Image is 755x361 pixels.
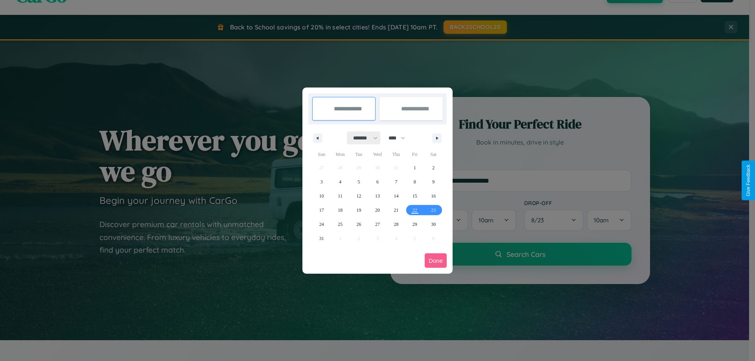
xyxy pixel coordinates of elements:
[424,189,443,203] button: 16
[331,175,349,189] button: 4
[424,161,443,175] button: 2
[357,189,361,203] span: 12
[338,189,343,203] span: 11
[412,189,417,203] span: 15
[395,175,397,189] span: 7
[350,203,368,217] button: 19
[424,175,443,189] button: 9
[376,175,379,189] span: 6
[432,161,435,175] span: 2
[387,189,405,203] button: 14
[331,148,349,161] span: Mon
[432,175,435,189] span: 9
[350,175,368,189] button: 5
[350,189,368,203] button: 12
[312,189,331,203] button: 10
[368,148,387,161] span: Wed
[387,148,405,161] span: Thu
[368,217,387,231] button: 27
[405,203,424,217] button: 22
[431,217,436,231] span: 30
[424,217,443,231] button: 30
[338,217,343,231] span: 25
[375,189,380,203] span: 13
[331,217,349,231] button: 25
[368,203,387,217] button: 20
[320,175,323,189] span: 3
[394,217,398,231] span: 28
[331,203,349,217] button: 18
[405,217,424,231] button: 29
[350,148,368,161] span: Tue
[405,148,424,161] span: Fri
[387,203,405,217] button: 21
[387,217,405,231] button: 28
[312,148,331,161] span: Sun
[312,231,331,246] button: 31
[350,217,368,231] button: 26
[319,217,324,231] span: 24
[424,148,443,161] span: Sat
[331,189,349,203] button: 11
[431,203,436,217] span: 23
[424,203,443,217] button: 23
[394,189,398,203] span: 14
[312,217,331,231] button: 24
[375,203,380,217] span: 20
[405,161,424,175] button: 1
[387,175,405,189] button: 7
[368,189,387,203] button: 13
[405,175,424,189] button: 8
[405,189,424,203] button: 15
[319,189,324,203] span: 10
[357,203,361,217] span: 19
[319,231,324,246] span: 31
[312,203,331,217] button: 17
[312,175,331,189] button: 3
[414,175,416,189] span: 8
[358,175,360,189] span: 5
[746,165,751,196] div: Give Feedback
[368,175,387,189] button: 6
[375,217,380,231] span: 27
[414,161,416,175] span: 1
[431,189,436,203] span: 16
[412,203,417,217] span: 22
[339,175,341,189] span: 4
[357,217,361,231] span: 26
[412,217,417,231] span: 29
[319,203,324,217] span: 17
[425,253,447,268] button: Done
[394,203,398,217] span: 21
[338,203,343,217] span: 18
